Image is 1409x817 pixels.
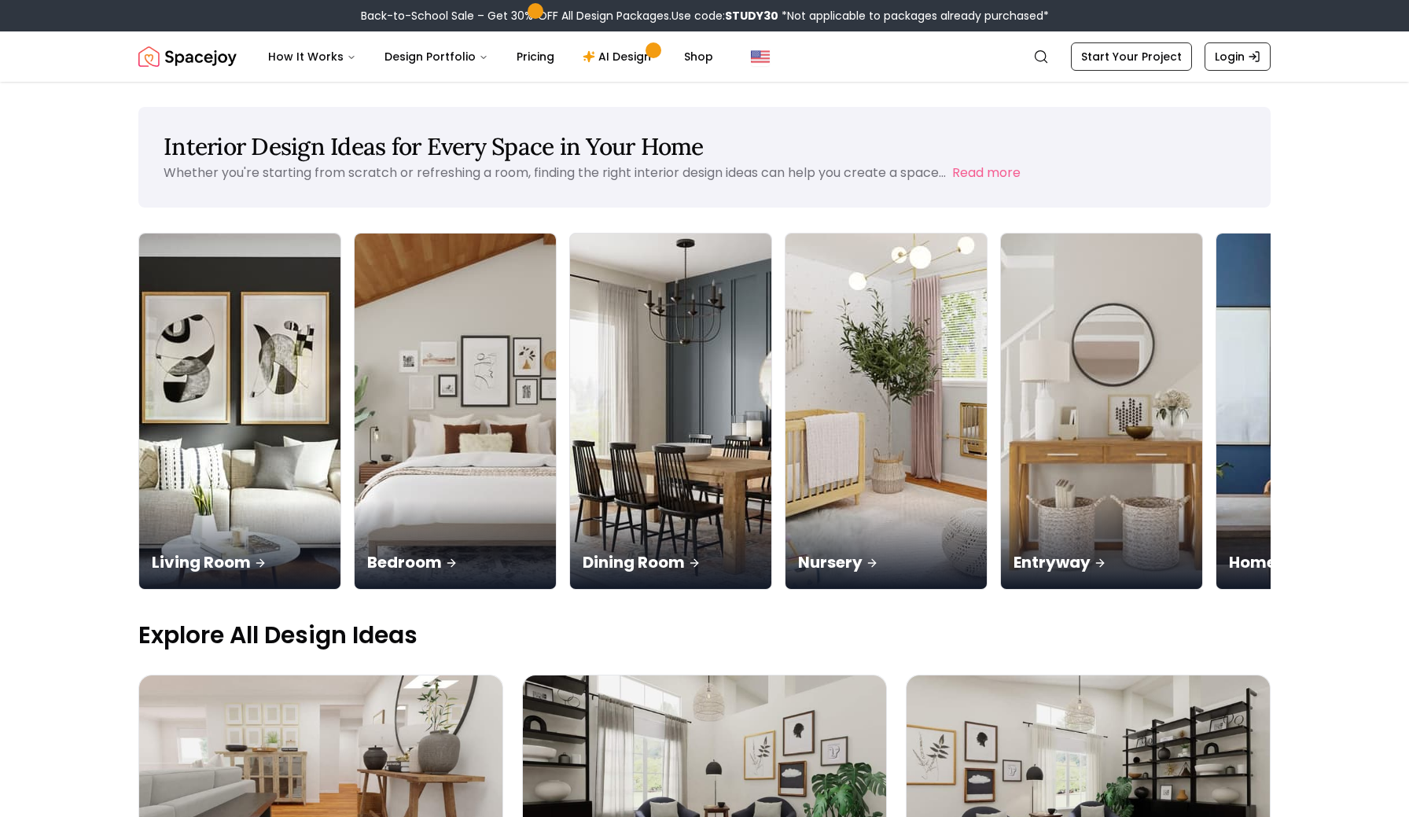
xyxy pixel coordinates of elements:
b: STUDY30 [725,8,778,24]
button: Read more [952,164,1021,182]
a: Living RoomLiving Room [138,233,341,590]
a: EntrywayEntryway [1000,233,1203,590]
h1: Interior Design Ideas for Every Space in Your Home [164,132,1245,160]
a: BedroomBedroom [354,233,557,590]
img: Bedroom [355,234,556,589]
img: Nursery [785,234,987,589]
a: Dining RoomDining Room [569,233,772,590]
img: Entryway [1001,234,1202,589]
span: *Not applicable to packages already purchased* [778,8,1049,24]
div: Back-to-School Sale – Get 30% OFF All Design Packages. [361,8,1049,24]
img: United States [751,47,770,66]
p: Living Room [152,551,328,573]
p: Bedroom [367,551,543,573]
img: Spacejoy Logo [138,41,237,72]
nav: Global [138,31,1271,82]
nav: Main [256,41,726,72]
a: Pricing [504,41,567,72]
span: Use code: [671,8,778,24]
p: Entryway [1014,551,1190,573]
button: How It Works [256,41,369,72]
p: Nursery [798,551,974,573]
button: Design Portfolio [372,41,501,72]
a: Start Your Project [1071,42,1192,71]
a: Login [1205,42,1271,71]
a: Spacejoy [138,41,237,72]
img: Dining Room [570,234,771,589]
p: Explore All Design Ideas [138,621,1271,650]
p: Dining Room [583,551,759,573]
img: Living Room [139,234,340,589]
a: AI Design [570,41,668,72]
a: NurseryNursery [785,233,988,590]
p: Home Office [1229,551,1405,573]
a: Shop [671,41,726,72]
p: Whether you're starting from scratch or refreshing a room, finding the right interior design idea... [164,164,946,182]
